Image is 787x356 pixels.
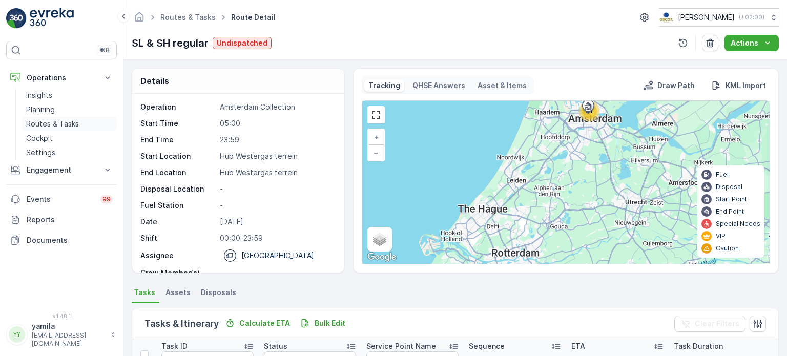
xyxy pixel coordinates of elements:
img: basis-logo_rgb2x.png [659,12,674,23]
p: Amsterdam Collection [220,102,333,112]
p: Fuel Station [140,200,216,211]
p: ⌘B [99,46,110,54]
button: YYyamila[EMAIL_ADDRESS][DOMAIN_NAME] [6,321,117,348]
img: logo [6,8,27,29]
a: Zoom In [368,130,384,145]
button: Draw Path [639,79,699,92]
div: YY [9,326,25,343]
p: Cockpit [26,133,53,143]
img: logo_light-DOdMpM7g.png [30,8,74,29]
p: Disposal Location [140,184,216,194]
p: - [220,268,333,278]
button: Undispatched [213,37,272,49]
p: Assignee [140,250,174,261]
p: [EMAIL_ADDRESS][DOMAIN_NAME] [32,331,106,348]
p: Special Needs [716,220,760,228]
button: Clear Filters [674,316,745,332]
a: Routes & Tasks [22,117,117,131]
span: v 1.48.1 [6,313,117,319]
div: 24 [579,101,599,121]
p: - [220,184,333,194]
p: Events [27,194,94,204]
p: Reports [27,215,113,225]
a: Documents [6,230,117,250]
p: Engagement [27,165,96,175]
p: - [220,200,333,211]
p: Actions [731,38,758,48]
p: Asset & Items [478,80,527,91]
a: View Fullscreen [368,107,384,122]
a: Cockpit [22,131,117,145]
p: Tracking [368,80,400,91]
p: Shift [140,233,216,243]
a: Reports [6,210,117,230]
img: Google [365,250,399,264]
button: Engagement [6,160,117,180]
p: Sequence [469,341,505,351]
p: Hub Westergas terrein [220,167,333,178]
p: [DATE] [220,217,333,227]
p: Service Point Name [366,341,436,351]
p: Task Duration [674,341,723,351]
p: Start Time [140,118,216,129]
p: Calculate ETA [239,318,290,328]
p: Operations [27,73,96,83]
p: QHSE Answers [412,80,465,91]
p: End Location [140,167,216,178]
button: Actions [724,35,779,51]
p: Date [140,217,216,227]
p: Start Location [140,151,216,161]
button: Bulk Edit [296,317,349,329]
a: Planning [22,102,117,117]
p: Caution [716,244,739,253]
p: Disposal [716,183,742,191]
p: 05:00 [220,118,333,129]
span: − [374,148,379,157]
p: Hub Westergas terrein [220,151,333,161]
span: Disposals [201,287,236,298]
p: Details [140,75,169,87]
p: Tasks & Itinerary [144,317,219,331]
span: Assets [165,287,191,298]
p: Routes & Tasks [26,119,79,129]
p: End Time [140,135,216,145]
p: KML Import [726,80,766,91]
p: yamila [32,321,106,331]
p: ( +02:00 ) [739,13,764,22]
p: SL & SH regular [132,35,209,51]
a: Homepage [134,15,145,24]
button: Calculate ETA [221,317,294,329]
a: Settings [22,145,117,160]
p: Clear Filters [695,319,739,329]
span: Route Detail [229,12,278,23]
button: KML Import [707,79,770,92]
p: 99 [102,195,111,203]
p: [GEOGRAPHIC_DATA] [241,250,314,261]
p: Documents [27,235,113,245]
a: Layers [368,228,391,250]
p: Status [264,341,287,351]
p: 00:00-23:59 [220,233,333,243]
button: Operations [6,68,117,88]
a: Events99 [6,189,117,210]
p: Start Point [716,195,747,203]
p: End Point [716,207,744,216]
p: Crew Member(s) [140,268,216,278]
p: [PERSON_NAME] [678,12,735,23]
a: Open this area in Google Maps (opens a new window) [365,250,399,264]
p: Draw Path [657,80,695,91]
p: Planning [26,104,55,115]
p: ETA [571,341,585,351]
p: VIP [716,232,726,240]
p: Fuel [716,171,729,179]
a: Zoom Out [368,145,384,160]
p: Operation [140,102,216,112]
p: Undispatched [217,38,267,48]
p: Settings [26,148,55,158]
a: Insights [22,88,117,102]
p: Insights [26,90,52,100]
span: + [374,133,379,141]
button: [PERSON_NAME](+02:00) [659,8,779,27]
p: 23:59 [220,135,333,145]
span: Tasks [134,287,155,298]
